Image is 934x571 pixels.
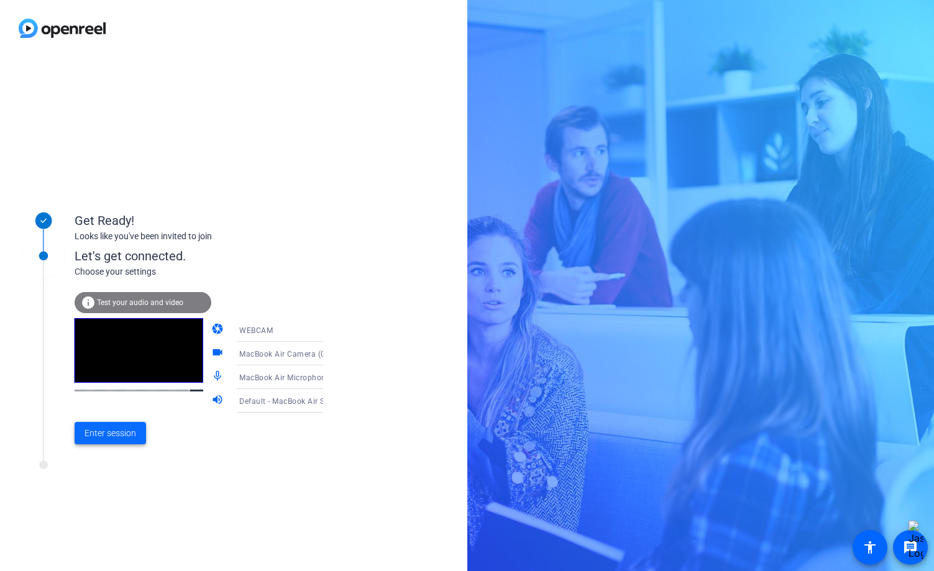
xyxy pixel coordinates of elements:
div: Get Ready! [75,211,323,230]
span: MacBook Air Camera (0000:0001) [239,349,363,359]
mat-icon: info [81,295,96,310]
mat-icon: videocam [211,346,226,361]
span: Default - MacBook Air Speakers (Built-in) [239,396,387,406]
div: Looks like you've been invited to join [75,230,323,243]
mat-icon: camera [211,322,226,337]
span: WEBCAM [239,326,273,335]
button: Enter session [75,422,146,444]
div: Choose your settings [75,265,349,278]
span: MacBook Air Microphone (Built-in) [239,372,364,382]
div: Let's get connected. [75,247,349,265]
mat-icon: accessibility [863,540,877,555]
mat-icon: volume_up [211,393,226,408]
mat-icon: mic_none [211,370,226,385]
mat-icon: message [903,540,918,555]
span: Enter session [85,427,136,440]
span: Test your audio and video [97,298,183,307]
